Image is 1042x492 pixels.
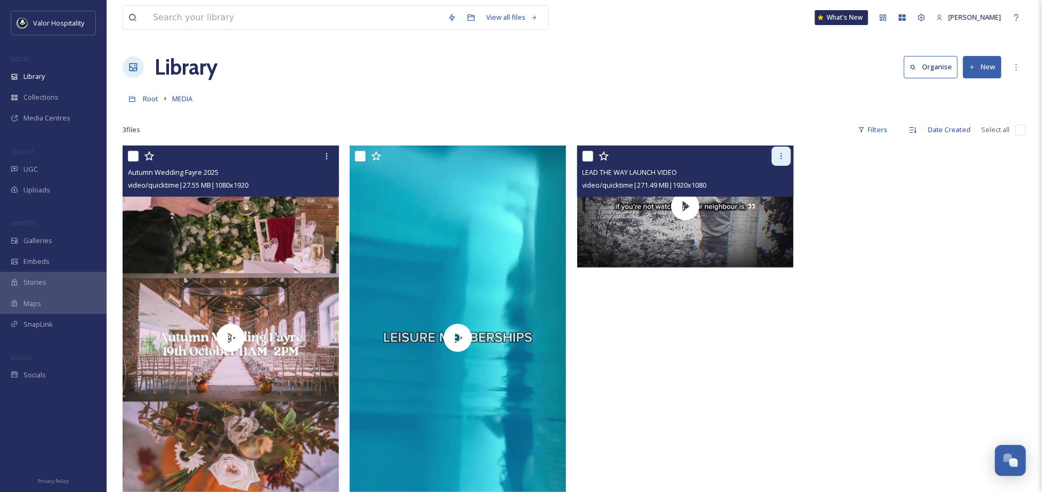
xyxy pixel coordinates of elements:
[853,119,893,140] div: Filters
[11,353,32,361] span: SOCIALS
[23,319,53,329] span: SnapLink
[23,113,70,123] span: Media Centres
[982,125,1010,135] span: Select all
[481,7,543,28] a: View all files
[128,180,248,190] span: video/quicktime | 27.55 MB | 1080 x 1920
[38,478,69,485] span: Privacy Policy
[143,92,158,105] a: Root
[23,236,52,246] span: Galleries
[583,180,707,190] span: video/quicktime | 271.49 MB | 1920 x 1080
[577,146,794,267] img: thumbnail
[23,277,46,287] span: Stories
[949,12,1001,22] span: [PERSON_NAME]
[172,92,192,105] a: MEDIA
[23,164,38,174] span: UGC
[148,6,442,29] input: Search your library
[23,71,45,82] span: Library
[23,299,41,309] span: Maps
[995,445,1026,476] button: Open Chat
[11,148,34,156] span: COLLECT
[123,125,140,135] span: 3 file s
[38,474,69,487] a: Privacy Policy
[904,56,963,78] a: Organise
[172,94,192,103] span: MEDIA
[815,10,868,25] a: What's New
[23,92,59,102] span: Collections
[155,51,217,83] a: Library
[23,185,50,195] span: Uploads
[904,56,958,78] button: Organise
[583,167,677,177] span: LEAD THE WAY LAUNCH VIDEO
[17,18,28,28] img: images
[23,256,50,267] span: Embeds
[963,56,1001,78] button: New
[11,55,29,63] span: MEDIA
[128,167,219,177] span: Autumn Wedding Fayre 2025
[33,18,84,28] span: Valor Hospitality
[143,94,158,103] span: Root
[23,370,46,380] span: Socials
[923,119,976,140] div: Date Created
[931,7,1007,28] a: [PERSON_NAME]
[11,219,35,227] span: WIDGETS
